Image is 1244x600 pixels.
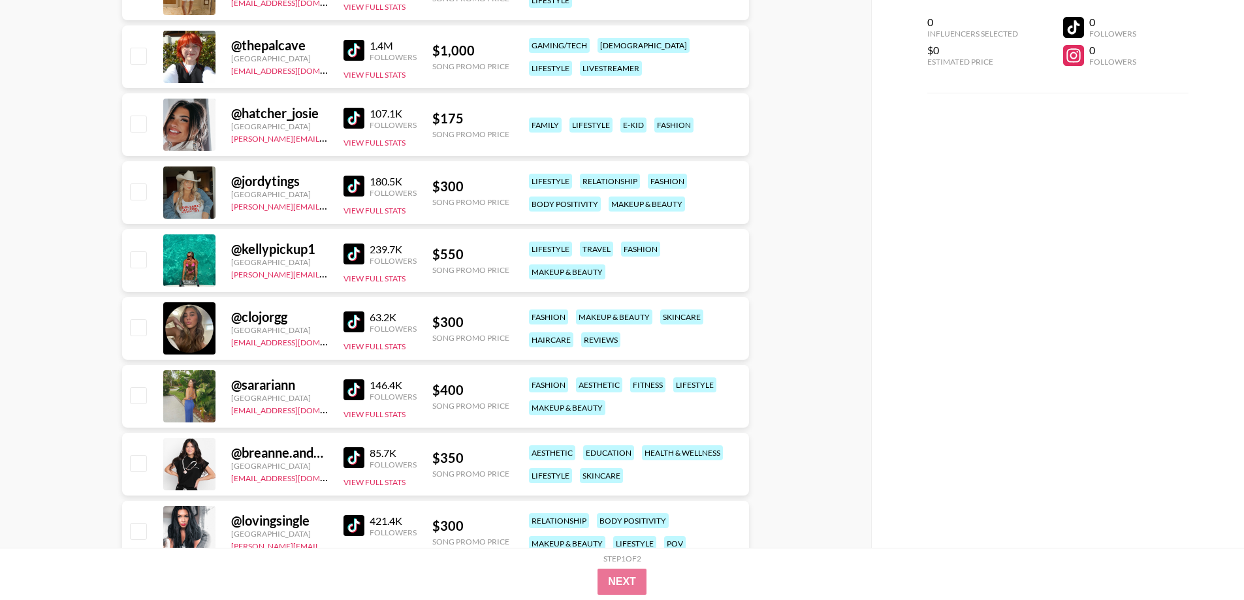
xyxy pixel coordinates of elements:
[343,108,364,129] img: TikTok
[529,400,605,415] div: makeup & beauty
[529,264,605,279] div: makeup & beauty
[231,335,362,347] a: [EMAIL_ADDRESS][DOMAIN_NAME]
[370,52,417,62] div: Followers
[432,110,509,127] div: $ 175
[927,16,1018,29] div: 0
[370,324,417,334] div: Followers
[432,129,509,139] div: Song Promo Price
[664,536,686,551] div: pov
[370,256,417,266] div: Followers
[231,471,362,483] a: [EMAIL_ADDRESS][DOMAIN_NAME]
[630,377,665,392] div: fitness
[231,267,486,279] a: [PERSON_NAME][EMAIL_ADDRESS][PERSON_NAME][DOMAIN_NAME]
[231,403,362,415] a: [EMAIL_ADDRESS][DOMAIN_NAME]
[370,379,417,392] div: 146.4K
[231,121,328,131] div: [GEOGRAPHIC_DATA]
[370,311,417,324] div: 63.2K
[583,445,634,460] div: education
[231,539,424,551] a: [PERSON_NAME][EMAIL_ADDRESS][DOMAIN_NAME]
[370,175,417,188] div: 180.5K
[642,445,723,460] div: health & wellness
[343,2,406,12] button: View Full Stats
[660,309,703,324] div: skincare
[432,42,509,59] div: $ 1,000
[529,174,572,189] div: lifestyle
[1179,535,1228,584] iframe: Drift Widget Chat Controller
[432,518,509,534] div: $ 300
[231,309,328,325] div: @ clojorgg
[580,468,623,483] div: skincare
[432,178,509,195] div: $ 300
[343,515,364,536] img: TikTok
[580,61,642,76] div: livestreamer
[231,393,328,403] div: [GEOGRAPHIC_DATA]
[231,37,328,54] div: @ thepalcave
[927,29,1018,39] div: Influencers Selected
[609,197,685,212] div: makeup & beauty
[529,61,572,76] div: lifestyle
[370,120,417,130] div: Followers
[529,332,573,347] div: haircare
[370,460,417,469] div: Followers
[231,105,328,121] div: @ hatcher_josie
[370,243,417,256] div: 239.7K
[343,70,406,80] button: View Full Stats
[529,536,605,551] div: makeup & beauty
[370,514,417,528] div: 421.4K
[1089,16,1136,29] div: 0
[654,118,694,133] div: fashion
[432,333,509,343] div: Song Promo Price
[432,246,509,262] div: $ 550
[231,529,328,539] div: [GEOGRAPHIC_DATA]
[231,325,328,335] div: [GEOGRAPHIC_DATA]
[343,244,364,264] img: TikTok
[370,528,417,537] div: Followers
[927,44,1018,57] div: $0
[580,242,613,257] div: travel
[231,189,328,199] div: [GEOGRAPHIC_DATA]
[581,332,620,347] div: reviews
[231,377,328,393] div: @ sarariann
[432,314,509,330] div: $ 300
[370,447,417,460] div: 85.7K
[343,176,364,197] img: TikTok
[529,468,572,483] div: lifestyle
[673,377,716,392] div: lifestyle
[927,57,1018,67] div: Estimated Price
[343,311,364,332] img: TikTok
[370,392,417,402] div: Followers
[1089,44,1136,57] div: 0
[529,197,601,212] div: body positivity
[370,107,417,120] div: 107.1K
[580,174,640,189] div: relationship
[231,63,362,76] a: [EMAIL_ADDRESS][DOMAIN_NAME]
[432,401,509,411] div: Song Promo Price
[231,241,328,257] div: @ kellypickup1
[598,569,646,595] button: Next
[343,477,406,487] button: View Full Stats
[529,38,590,53] div: gaming/tech
[231,131,486,144] a: [PERSON_NAME][EMAIL_ADDRESS][PERSON_NAME][DOMAIN_NAME]
[343,206,406,215] button: View Full Stats
[231,461,328,471] div: [GEOGRAPHIC_DATA]
[432,537,509,546] div: Song Promo Price
[370,39,417,52] div: 1.4M
[576,377,622,392] div: aesthetic
[231,445,328,461] div: @ breanne.andersonn
[620,118,646,133] div: e-kid
[343,409,406,419] button: View Full Stats
[343,138,406,148] button: View Full Stats
[343,274,406,283] button: View Full Stats
[231,513,328,529] div: @ lovingsingle
[343,545,406,555] button: View Full Stats
[613,536,656,551] div: lifestyle
[529,118,562,133] div: family
[343,379,364,400] img: TikTok
[432,61,509,71] div: Song Promo Price
[529,377,568,392] div: fashion
[603,554,641,563] div: Step 1 of 2
[1089,29,1136,39] div: Followers
[432,382,509,398] div: $ 400
[1089,57,1136,67] div: Followers
[231,199,424,212] a: [PERSON_NAME][EMAIL_ADDRESS][DOMAIN_NAME]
